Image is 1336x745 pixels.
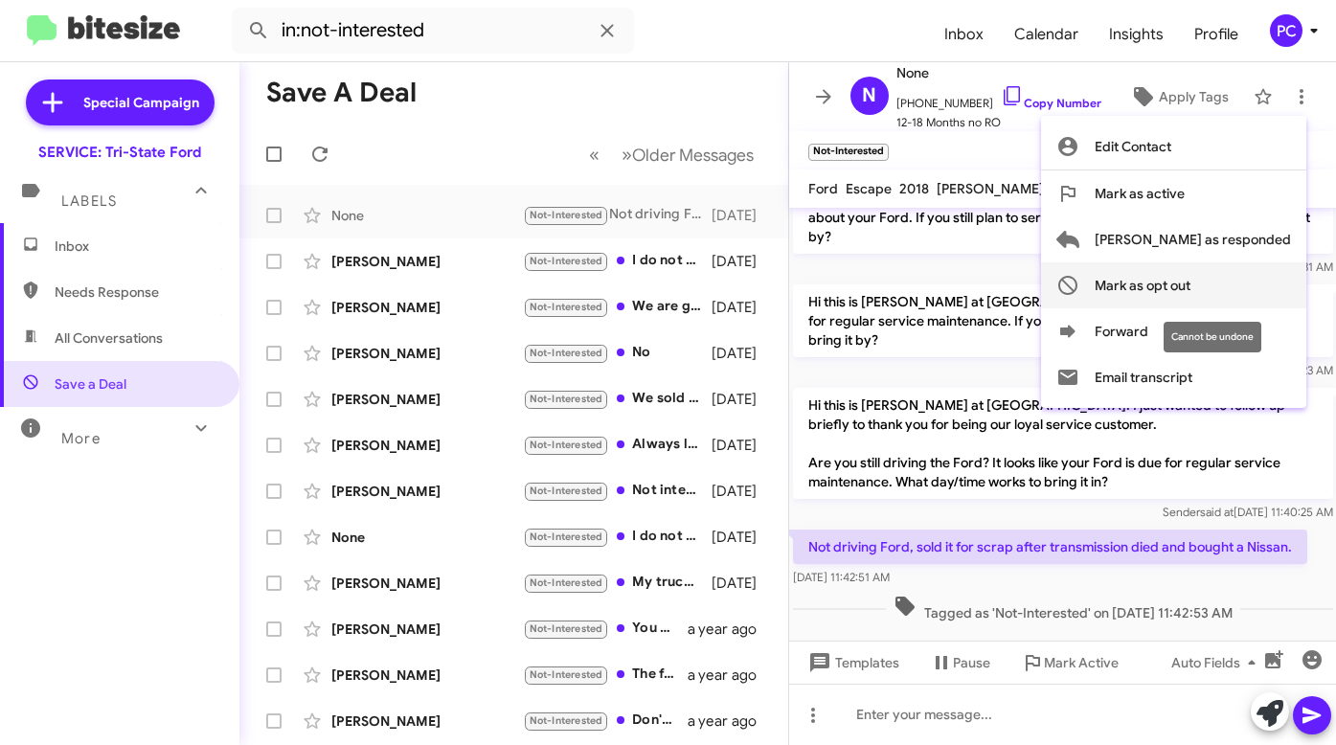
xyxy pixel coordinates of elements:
[1164,322,1261,352] div: Cannot be undone
[1095,170,1185,216] span: Mark as active
[1095,124,1171,169] span: Edit Contact
[1095,262,1190,308] span: Mark as opt out
[1041,308,1306,354] button: Forward
[1041,354,1306,400] button: Email transcript
[1095,216,1291,262] span: [PERSON_NAME] as responded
